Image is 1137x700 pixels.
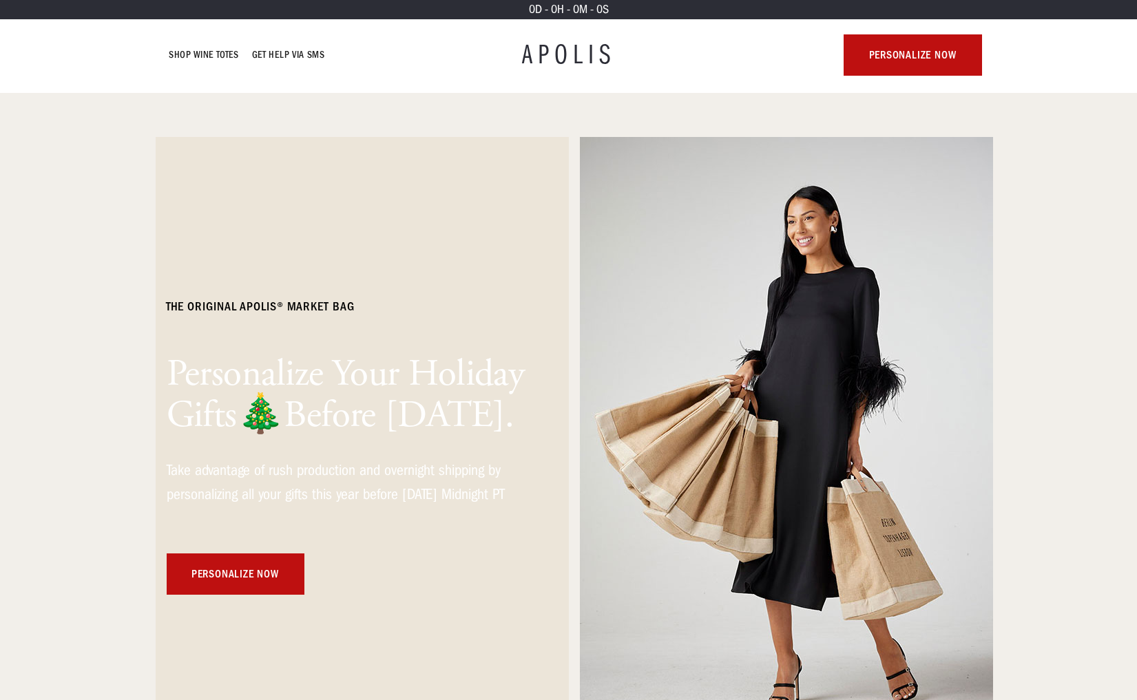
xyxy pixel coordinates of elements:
[167,458,525,507] div: Take advantage of rush production and overnight shipping by personalizing all your gifts this yea...
[169,47,239,63] a: Shop Wine Totes
[167,354,525,436] h1: Personalize Your Holiday Gifts🎄Before [DATE].
[167,299,355,315] h6: The ORIGINAL Apolis® Market bag
[522,41,616,69] a: APOLIS
[596,2,609,17] span: 0S
[844,34,981,76] a: Personalize now
[545,2,548,17] span: -
[573,2,587,17] span: 0M
[167,553,304,595] a: Personalize now
[252,47,325,63] a: GET HELP VIA SMS
[551,2,564,17] span: 0H
[567,2,570,17] span: -
[590,2,594,17] span: -
[529,2,542,17] span: 0D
